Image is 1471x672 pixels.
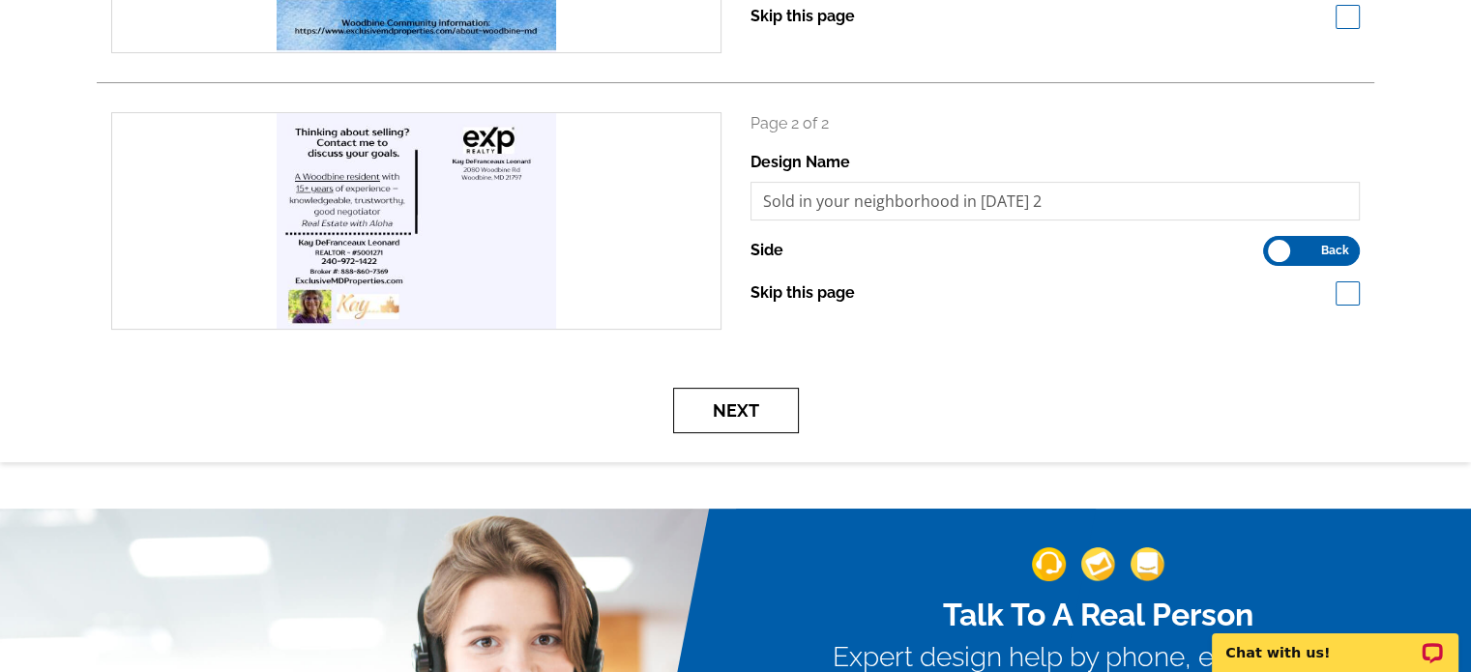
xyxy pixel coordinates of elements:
h2: Talk To A Real Person [833,597,1365,633]
p: Page 2 of 2 [750,112,1361,135]
label: Skip this page [750,281,855,305]
img: support-img-2.png [1081,547,1115,581]
button: Next [673,388,799,433]
input: File Name [750,182,1361,220]
label: Side [750,239,783,262]
iframe: LiveChat chat widget [1199,611,1471,672]
img: support-img-1.png [1032,547,1066,581]
label: Skip this page [750,5,855,28]
label: Design Name [750,151,850,174]
img: support-img-3_1.png [1131,547,1164,581]
span: Back [1321,246,1349,255]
